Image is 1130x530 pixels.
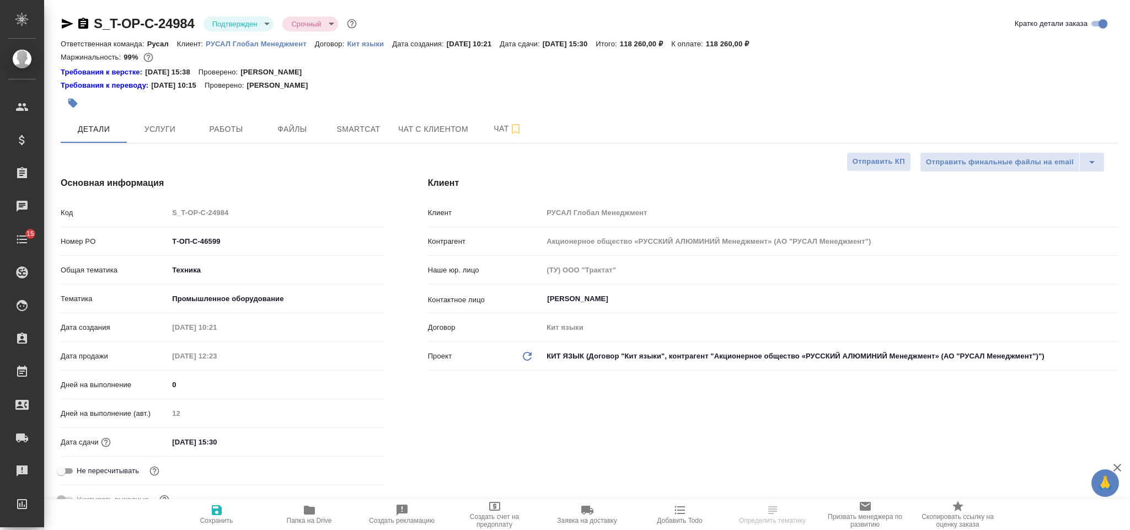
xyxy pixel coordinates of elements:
span: Создать рекламацию [369,517,435,524]
p: [DATE] 10:15 [151,80,205,91]
span: Скопировать ссылку на оценку заказа [918,513,998,528]
p: Дата создания [61,322,168,333]
span: Файлы [266,122,319,136]
a: Требования к переводу: [61,80,151,91]
p: Дата сдачи [61,437,99,448]
div: КИТ ЯЗЫК (Договор "Кит языки", контрагент "Акционерное общество «РУССКИЙ АЛЮМИНИЙ Менеджмент» (АО... [543,347,1118,366]
button: Создать рекламацию [356,499,448,530]
p: Клиент: [177,40,206,48]
button: Папка на Drive [263,499,356,530]
button: Отправить КП [847,152,911,172]
input: Пустое поле [543,319,1118,335]
button: 🙏 [1091,469,1119,497]
a: S_T-OP-C-24984 [94,16,195,31]
p: Контактное лицо [428,295,543,306]
span: Работы [200,122,253,136]
button: Срочный [288,19,324,29]
h4: Основная информация [61,176,384,190]
span: Кратко детали заказа [1015,18,1088,29]
p: Номер PO [61,236,168,247]
button: Скопировать ссылку на оценку заказа [912,499,1004,530]
span: Заявка на доставку [557,517,617,524]
input: Пустое поле [543,233,1118,249]
span: 15 [20,228,41,239]
h4: Клиент [428,176,1118,190]
p: 99% [124,53,141,61]
p: Дней на выполнение [61,379,168,390]
button: Выбери, если сб и вс нужно считать рабочими днями для выполнения заказа. [157,492,172,507]
p: Ответственная команда: [61,40,147,48]
p: Тематика [61,293,168,304]
input: Пустое поле [168,405,383,421]
button: Добавить Todo [634,499,726,530]
p: Кит языки [347,40,392,48]
input: ✎ Введи что-нибудь [168,233,383,249]
span: Отправить финальные файлы на email [926,156,1074,169]
p: 118 260,00 ₽ [706,40,757,48]
button: Отправить финальные файлы на email [920,152,1080,172]
button: Сохранить [170,499,263,530]
span: Добавить Todo [657,517,702,524]
button: Призвать менеджера по развитию [819,499,912,530]
span: Чат с клиентом [398,122,468,136]
span: Услуги [133,122,186,136]
p: Договор: [315,40,347,48]
input: Пустое поле [168,319,265,335]
button: Подтвержден [209,19,261,29]
p: [DATE] 15:30 [543,40,596,48]
input: Пустое поле [543,205,1118,221]
svg: Подписаться [509,122,522,136]
button: Создать счет на предоплату [448,499,541,530]
button: Добавить тэг [61,91,85,115]
p: Дата создания: [392,40,446,48]
span: Smartcat [332,122,385,136]
a: Кит языки [347,39,392,48]
p: К оплате: [671,40,706,48]
p: Дата сдачи: [500,40,542,48]
p: Русал [147,40,177,48]
button: Определить тематику [726,499,819,530]
p: Общая тематика [61,265,168,276]
a: Требования к верстке: [61,67,145,78]
input: Пустое поле [168,348,265,364]
p: [DATE] 15:38 [145,67,199,78]
p: Договор [428,322,543,333]
p: [DATE] 10:21 [447,40,500,48]
p: Дней на выполнение (авт.) [61,408,168,419]
span: Чат [481,122,534,136]
span: Сохранить [200,517,233,524]
span: Папка на Drive [287,517,332,524]
p: Код [61,207,168,218]
a: 15 [3,226,41,253]
div: Подтвержден [203,17,274,31]
p: Проверено: [205,80,247,91]
span: Призвать менеджера по развитию [826,513,905,528]
div: Нажми, чтобы открыть папку с инструкцией [61,80,151,91]
div: Нажми, чтобы открыть папку с инструкцией [61,67,145,78]
span: Отправить КП [853,156,905,168]
p: [PERSON_NAME] [240,67,310,78]
span: Определить тематику [739,517,806,524]
input: Пустое поле [168,205,383,221]
input: ✎ Введи что-нибудь [168,377,383,393]
p: [PERSON_NAME] [247,80,316,91]
button: Скопировать ссылку для ЯМессенджера [61,17,74,30]
p: Проект [428,351,452,362]
span: Детали [67,122,120,136]
button: 1200.00 RUB; [141,50,156,65]
p: Итого: [596,40,619,48]
div: split button [920,152,1105,172]
p: РУСАЛ Глобал Менеджмент [206,40,315,48]
span: Создать счет на предоплату [455,513,534,528]
button: Включи, если не хочешь, чтобы указанная дата сдачи изменилась после переставления заказа в 'Подтв... [147,464,162,478]
span: Не пересчитывать [77,465,139,477]
span: Учитывать выходные [77,494,149,505]
div: Промышленное оборудование [168,290,383,308]
p: Проверено: [199,67,241,78]
button: Заявка на доставку [541,499,634,530]
button: Скопировать ссылку [77,17,90,30]
div: Подтвержден [282,17,338,31]
input: Пустое поле [543,262,1118,278]
p: Маржинальность: [61,53,124,61]
p: Клиент [428,207,543,218]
